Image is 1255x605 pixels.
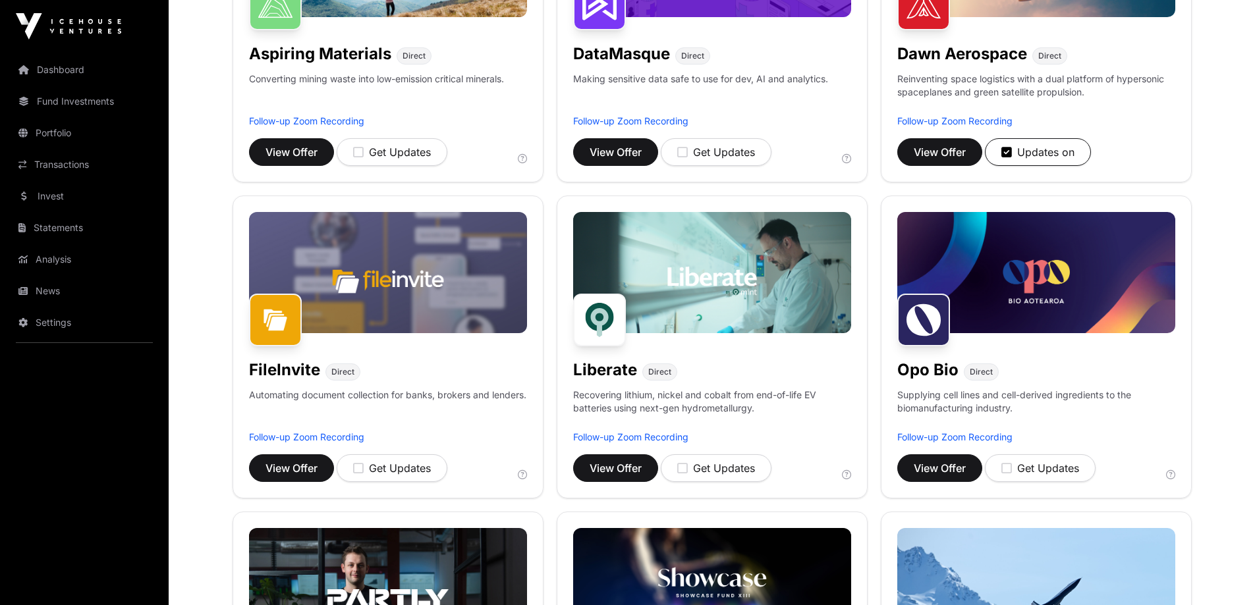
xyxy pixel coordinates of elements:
[1001,144,1074,160] div: Updates on
[249,294,302,346] img: FileInvite
[11,150,158,179] a: Transactions
[11,87,158,116] a: Fund Investments
[590,144,642,160] span: View Offer
[573,212,851,333] img: Liberate-Banner.jpg
[249,454,334,482] button: View Offer
[677,460,755,476] div: Get Updates
[249,72,504,115] p: Converting mining waste into low-emission critical minerals.
[573,359,637,381] h1: Liberate
[249,359,320,381] h1: FileInvite
[897,431,1013,442] a: Follow-up Zoom Recording
[681,51,704,61] span: Direct
[11,245,158,274] a: Analysis
[970,367,993,377] span: Direct
[1189,542,1255,605] iframe: Chat Widget
[897,138,982,166] button: View Offer
[573,454,658,482] button: View Offer
[249,212,527,333] img: File-Invite-Banner.jpg
[897,115,1013,126] a: Follow-up Zoom Recording
[573,72,828,115] p: Making sensitive data safe to use for dev, AI and analytics.
[573,138,658,166] button: View Offer
[677,144,755,160] div: Get Updates
[1001,460,1079,476] div: Get Updates
[914,460,966,476] span: View Offer
[11,213,158,242] a: Statements
[914,144,966,160] span: View Offer
[661,138,771,166] button: Get Updates
[249,431,364,442] a: Follow-up Zoom Recording
[265,144,318,160] span: View Offer
[897,43,1027,65] h1: Dawn Aerospace
[11,308,158,337] a: Settings
[1038,51,1061,61] span: Direct
[985,454,1096,482] button: Get Updates
[265,460,318,476] span: View Offer
[11,55,158,84] a: Dashboard
[337,454,447,482] button: Get Updates
[573,43,670,65] h1: DataMasque
[985,138,1091,166] button: Updates on
[573,115,688,126] a: Follow-up Zoom Recording
[11,182,158,211] a: Invest
[897,359,959,381] h1: Opo Bio
[648,367,671,377] span: Direct
[249,138,334,166] button: View Offer
[403,51,426,61] span: Direct
[331,367,354,377] span: Direct
[337,138,447,166] button: Get Updates
[249,43,391,65] h1: Aspiring Materials
[11,276,158,305] a: News
[249,115,364,126] a: Follow-up Zoom Recording
[353,460,431,476] div: Get Updates
[897,454,982,482] button: View Offer
[897,388,1175,415] p: Supplying cell lines and cell-derived ingredients to the biomanufacturing industry.
[661,454,771,482] button: Get Updates
[590,460,642,476] span: View Offer
[11,118,158,147] a: Portfolio
[353,144,431,160] div: Get Updates
[249,388,526,431] p: Automating document collection for banks, brokers and lenders.
[897,294,950,346] img: Opo Bio
[573,388,851,431] p: Recovering lithium, nickel and cobalt from end-of-life EV batteries using next-gen hydrometallurgy.
[573,431,688,442] a: Follow-up Zoom Recording
[573,294,626,346] img: Liberate
[897,72,1175,115] p: Reinventing space logistics with a dual platform of hypersonic spaceplanes and green satellite pr...
[897,212,1175,333] img: Opo-Bio-Banner.jpg
[16,13,121,39] img: Icehouse Ventures Logo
